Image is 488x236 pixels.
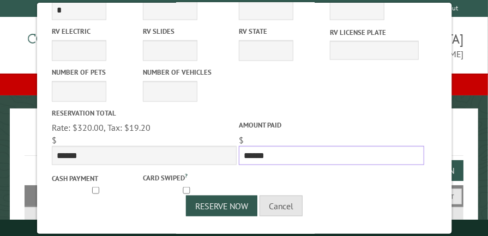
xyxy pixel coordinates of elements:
span: Rate: $320.00, Tax: $19.20 [51,122,150,133]
label: RV Electric [51,26,140,37]
span: $ [51,135,56,146]
span: $ [238,135,243,146]
a: ? [184,172,187,179]
label: Cash payment [51,173,140,184]
label: RV License Plate [329,27,418,38]
label: Card swiped [142,171,231,183]
h1: Reservations [25,126,464,156]
h2: Filters [25,185,464,206]
label: Number of Vehicles [142,67,231,77]
label: RV Slides [142,26,231,37]
label: Number of Pets [51,67,140,77]
label: Reservation Total [51,108,236,118]
button: Reserve Now [186,196,257,216]
button: Cancel [260,196,303,216]
label: Amount paid [238,120,423,130]
img: Campground Commander [25,21,161,64]
label: RV State [238,26,327,37]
